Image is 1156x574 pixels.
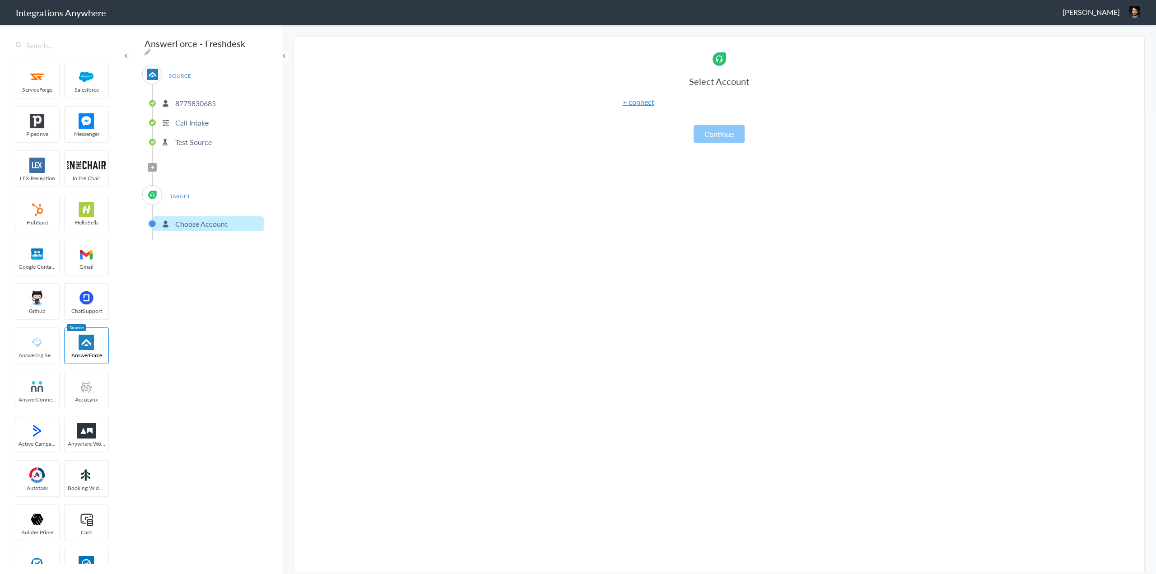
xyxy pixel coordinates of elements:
span: HelloSells [65,219,108,226]
p: 8775830685 [175,98,216,108]
img: github.png [18,290,56,306]
img: freshdesk-logo.svg [147,189,158,201]
img: aww.png [67,423,106,439]
img: af-app-logo.svg [67,335,106,350]
button: Continue [694,125,745,143]
img: gmail-logo.svg [67,246,106,261]
a: + connect [623,97,654,107]
span: LEX Reception [15,174,59,182]
h1: Integrations Anywhere [16,6,106,19]
p: Choose Account [175,219,228,229]
span: Gmail [65,263,108,271]
span: Anywhere Works [65,440,108,448]
span: Cash [65,528,108,536]
img: acculynx-logo.svg [67,379,106,394]
span: Google Contacts [15,263,59,271]
img: googleContact_logo.png [18,246,56,261]
span: Salesforce [65,86,108,93]
img: FBM.png [67,113,106,129]
span: Builder Prime [15,528,59,536]
img: serviceforge-icon.png [18,69,56,84]
img: Setmore_Logo.svg [67,467,106,483]
span: AnswerForce [65,351,108,359]
input: Search... [9,37,115,54]
img: freshdesk-logo.svg [710,50,728,68]
span: Booking Widget [65,484,108,492]
img: af-app-logo.svg [147,69,158,80]
img: active-campaign-logo.svg [18,423,56,439]
span: Github [15,307,59,315]
img: salesforce-logo.svg [67,69,106,84]
img: cash-logo.svg [67,512,106,527]
h3: Select Account [606,75,832,88]
span: Pipedrive [15,130,59,138]
img: inch-logo.svg [67,158,106,173]
span: TARGET [163,190,197,202]
img: hubspot-logo.svg [18,202,56,217]
p: Test Source [175,137,212,147]
span: SOURCE [163,70,197,82]
img: builder-prime-logo.svg [18,512,56,527]
span: ServiceForge [15,86,59,93]
img: chatsupport-icon.svg [67,290,106,306]
img: hs-app-logo.svg [67,202,106,217]
span: AnswerConnect [15,396,59,403]
p: Call Intake [175,117,209,128]
span: Answering Service [15,351,59,359]
img: img-0209.jpg [1129,6,1140,18]
span: AccuLynx [65,396,108,403]
span: Messenger [65,130,108,138]
img: autotask.png [18,467,56,483]
img: lex-app-logo.svg [18,158,56,173]
span: Active Campaign [15,440,59,448]
span: Autotask [15,484,59,492]
span: HubSpot [15,219,59,226]
span: ChatSupport [65,307,108,315]
img: Clio.jpg [67,556,106,571]
span: [PERSON_NAME] [1063,7,1120,17]
img: Answering_service.png [18,335,56,350]
img: pipedrive.png [18,113,56,129]
img: clio-logo.svg [18,556,56,571]
img: answerconnect-logo.svg [18,379,56,394]
span: In the Chair [65,174,108,182]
